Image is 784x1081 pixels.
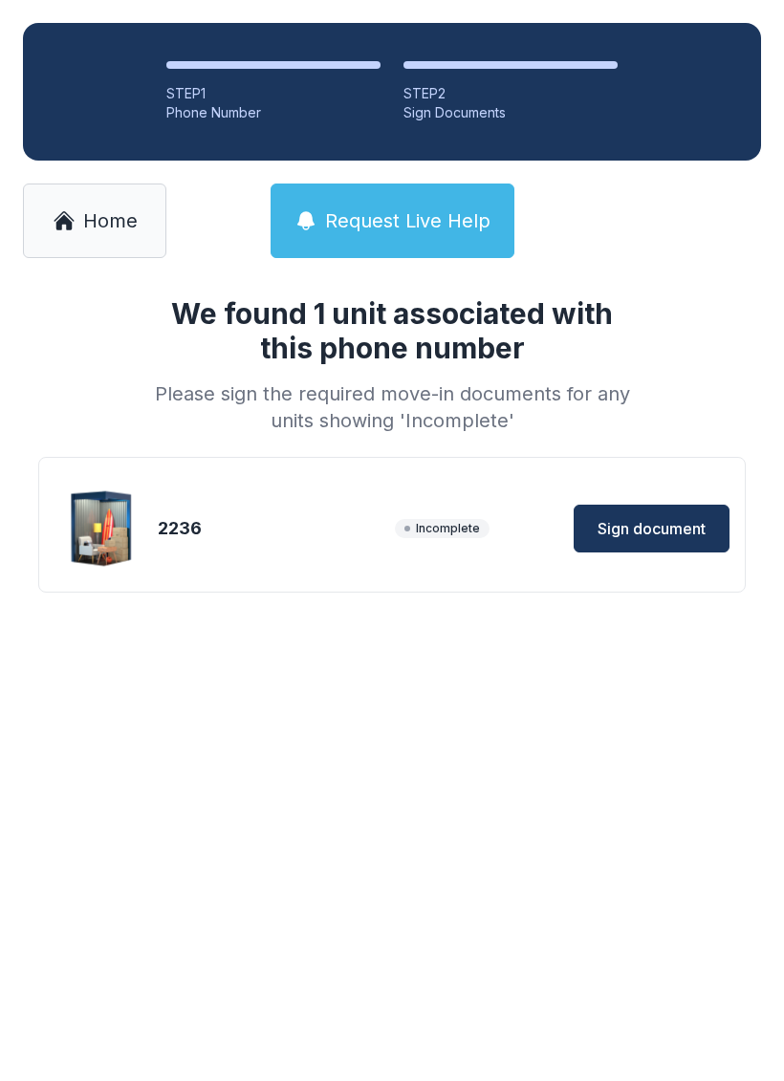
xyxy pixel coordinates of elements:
div: STEP 2 [403,84,618,103]
div: STEP 1 [166,84,381,103]
div: Phone Number [166,103,381,122]
div: Please sign the required move-in documents for any units showing 'Incomplete' [147,380,637,434]
span: Request Live Help [325,207,490,234]
div: 2236 [158,515,387,542]
span: Home [83,207,138,234]
span: Sign document [598,517,706,540]
div: Sign Documents [403,103,618,122]
span: Incomplete [395,519,490,538]
h1: We found 1 unit associated with this phone number [147,296,637,365]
